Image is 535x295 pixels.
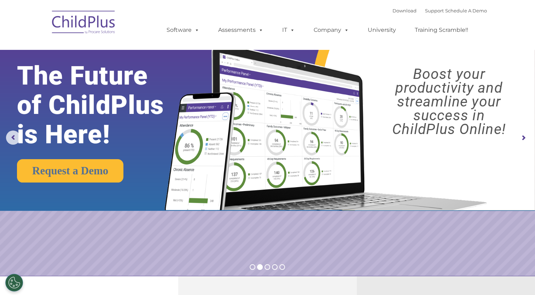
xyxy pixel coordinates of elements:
a: Schedule A Demo [445,8,487,13]
rs-layer: Boost your productivity and streamline your success in ChildPlus Online! [370,67,528,136]
button: Cookies Settings [5,274,23,291]
a: IT [275,23,302,37]
a: Training Scramble!! [408,23,475,37]
span: Phone number [98,76,128,81]
a: University [361,23,403,37]
a: Request a Demo [17,159,123,183]
span: Last name [98,47,120,52]
a: Company [307,23,356,37]
a: Software [159,23,207,37]
font: | [392,8,487,13]
a: Download [392,8,417,13]
a: Support [425,8,444,13]
img: ChildPlus by Procare Solutions [48,6,119,41]
a: Assessments [211,23,271,37]
rs-layer: The Future of ChildPlus is Here! [17,61,188,149]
